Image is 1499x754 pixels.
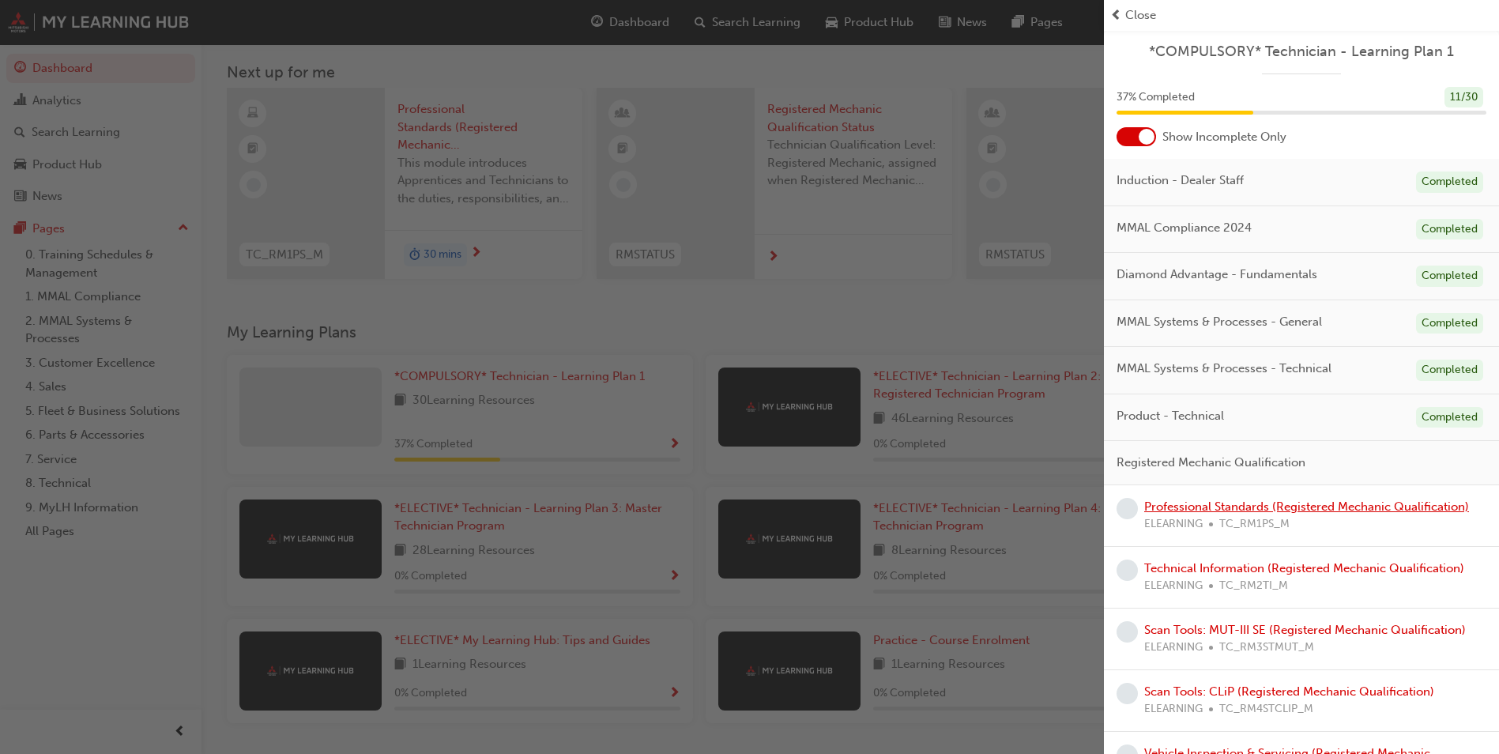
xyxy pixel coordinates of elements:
a: Scan Tools: CLiP (Registered Mechanic Qualification) [1144,684,1434,699]
span: ELEARNING [1144,577,1203,595]
span: Registered Mechanic Qualification [1117,454,1305,472]
div: Completed [1416,360,1483,381]
button: prev-iconClose [1110,6,1493,25]
span: TC_RM2TI_M [1219,577,1288,595]
span: 37 % Completed [1117,89,1195,107]
div: Completed [1416,219,1483,240]
a: Technical Information (Registered Mechanic Qualification) [1144,561,1464,575]
span: learningRecordVerb_NONE-icon [1117,560,1138,581]
span: ELEARNING [1144,700,1203,718]
a: Professional Standards (Registered Mechanic Qualification) [1144,500,1469,514]
div: Completed [1416,407,1483,428]
span: TC_RM1PS_M [1219,515,1290,533]
span: TC_RM3STMUT_M [1219,639,1314,657]
span: Product - Technical [1117,407,1224,425]
div: Completed [1416,172,1483,193]
span: learningRecordVerb_NONE-icon [1117,498,1138,519]
div: Completed [1416,313,1483,334]
a: Scan Tools: MUT-III SE (Registered Mechanic Qualification) [1144,623,1466,637]
span: MMAL Systems & Processes - Technical [1117,360,1331,378]
div: Completed [1416,266,1483,287]
span: Close [1125,6,1156,25]
span: learningRecordVerb_NONE-icon [1117,621,1138,643]
span: learningRecordVerb_NONE-icon [1117,683,1138,704]
span: TC_RM4STCLIP_M [1219,700,1313,718]
span: MMAL Compliance 2024 [1117,219,1252,237]
div: 11 / 30 [1444,87,1483,108]
span: MMAL Systems & Processes - General [1117,313,1322,331]
span: ELEARNING [1144,639,1203,657]
span: ELEARNING [1144,515,1203,533]
span: Induction - Dealer Staff [1117,172,1244,190]
span: Diamond Advantage - Fundamentals [1117,266,1317,284]
a: *COMPULSORY* Technician - Learning Plan 1 [1117,43,1486,61]
span: prev-icon [1110,6,1122,25]
span: Show Incomplete Only [1162,128,1286,146]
